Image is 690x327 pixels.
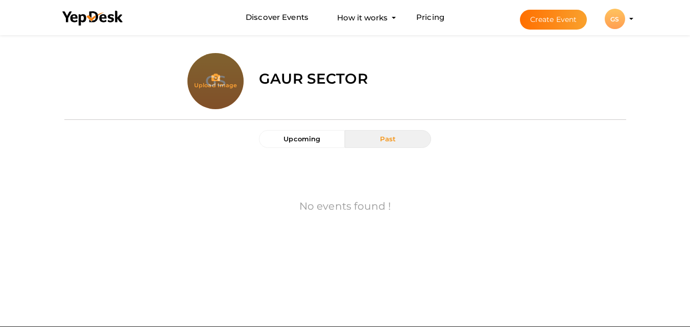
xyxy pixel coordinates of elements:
[605,15,625,23] profile-pic: GS
[246,8,308,27] a: Discover Events
[334,8,391,27] button: How it works
[259,130,345,148] button: Upcoming
[380,135,396,143] span: Past
[416,8,444,27] a: Pricing
[345,130,431,148] button: Past
[602,8,628,30] button: GS
[259,68,368,89] label: Gaur Sector
[520,10,587,30] button: Create Event
[299,199,391,214] label: No events found !
[605,9,625,29] div: GS
[283,135,320,143] span: Upcoming
[187,53,244,109] div: Upload Image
